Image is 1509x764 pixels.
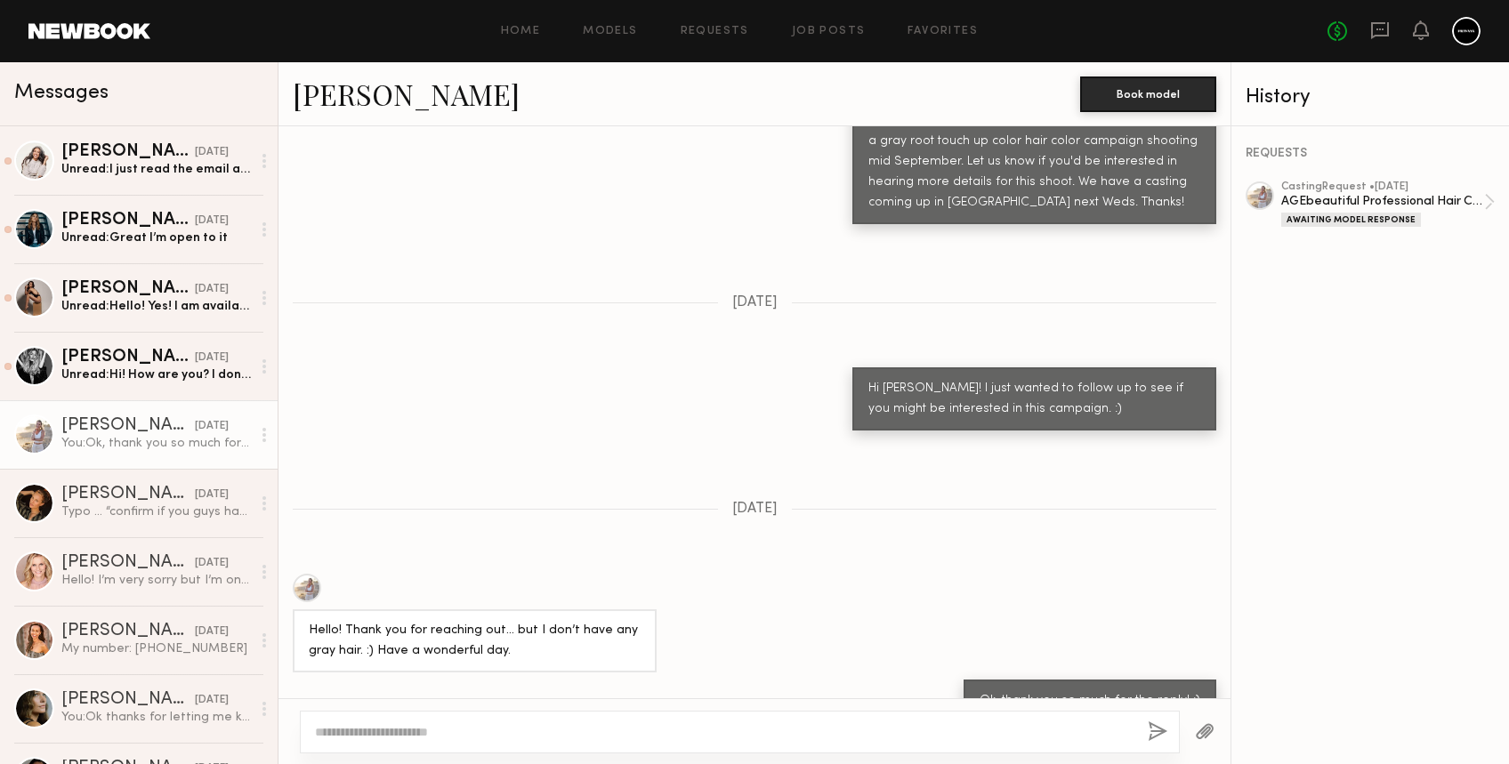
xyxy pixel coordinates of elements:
div: [PERSON_NAME] [61,623,195,640]
div: Unread: Great I’m open to it [61,229,251,246]
div: Ok, thank you so much for the reply! :) [980,691,1200,712]
a: Book model [1080,85,1216,101]
a: [PERSON_NAME] [293,75,520,113]
div: [DATE] [195,213,229,229]
a: Models [583,26,637,37]
div: Unread: Hi! How are you? I don’t have any gray hair! I have natural blonde hair with highlights. ... [61,366,251,383]
div: [PERSON_NAME] [61,691,195,709]
div: My number: [PHONE_NUMBER] [61,640,251,657]
div: [PERSON_NAME] [61,280,195,298]
div: [DATE] [195,281,229,298]
div: [PERSON_NAME] [61,143,195,161]
div: [DATE] [195,144,229,161]
div: Awaiting Model Response [1281,213,1421,227]
div: Unread: I just read the email and it says the color is more permanent in the two weeks that was s... [61,161,251,178]
div: [DATE] [195,623,229,640]
div: [DATE] [195,418,229,435]
div: REQUESTS [1246,148,1495,160]
div: History [1246,87,1495,108]
a: Home [501,26,541,37]
div: [DATE] [195,350,229,366]
div: [PERSON_NAME] [61,349,195,366]
div: Unread: Hello! Yes! I am available for these dates :) [61,298,251,315]
div: Typo … “confirm if you guys have booked”. [61,503,251,520]
span: [DATE] [732,502,778,517]
div: Hello! Thank you for reaching out… but I don’t have any gray hair. :) Have a wonderful day. [309,621,641,662]
div: Hi [PERSON_NAME]! We are currently casting models for a gray root touch up color hair color campa... [868,111,1200,213]
div: [DATE] [195,692,229,709]
button: Book model [1080,76,1216,112]
a: Requests [681,26,749,37]
div: [DATE] [195,555,229,572]
div: [DATE] [195,487,229,503]
div: Hello! I’m very sorry but I’m on an all day shoot in [GEOGRAPHIC_DATA] [DATE]. A one day shoot tu... [61,572,251,589]
div: Hi [PERSON_NAME]! I just wanted to follow up to see if you might be interested in this campaign. :) [868,379,1200,420]
div: You: Ok, thank you so much for the reply! :) [61,435,251,452]
div: [PERSON_NAME] [61,417,195,435]
div: AGEbeautiful Professional Hair Color Campaign Gray Coverage [1281,193,1484,210]
span: [DATE] [732,295,778,310]
div: casting Request • [DATE] [1281,181,1484,193]
a: castingRequest •[DATE]AGEbeautiful Professional Hair Color Campaign Gray CoverageAwaiting Model R... [1281,181,1495,227]
div: [PERSON_NAME] [61,212,195,229]
span: Messages [14,83,109,103]
a: Job Posts [792,26,866,37]
div: [PERSON_NAME] [61,486,195,503]
a: Favorites [908,26,978,37]
div: [PERSON_NAME] [61,554,195,572]
div: You: Ok thanks for letting me know! I will reach out if we open up another casting date. :) [61,709,251,726]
